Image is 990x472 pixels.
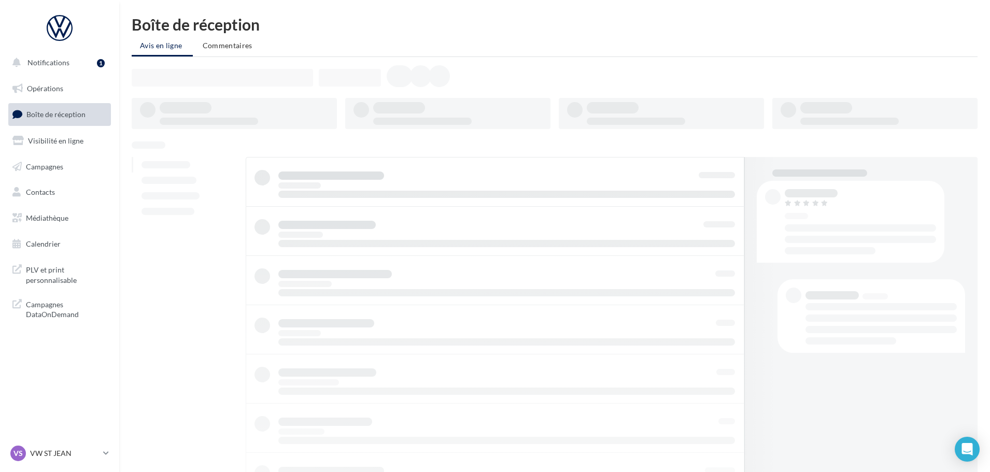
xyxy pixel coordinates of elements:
span: Contacts [26,188,55,196]
div: 1 [97,59,105,67]
span: Boîte de réception [26,110,86,119]
a: Campagnes DataOnDemand [6,293,113,324]
span: PLV et print personnalisable [26,263,107,285]
a: VS VW ST JEAN [8,444,111,463]
button: Notifications 1 [6,52,109,74]
span: Campagnes [26,162,63,170]
span: Visibilité en ligne [28,136,83,145]
a: Médiathèque [6,207,113,229]
a: Boîte de réception [6,103,113,125]
div: Open Intercom Messenger [955,437,980,462]
span: Commentaires [203,41,252,50]
span: VS [13,448,23,459]
a: Visibilité en ligne [6,130,113,152]
span: Calendrier [26,239,61,248]
span: Campagnes DataOnDemand [26,297,107,320]
span: Opérations [27,84,63,93]
p: VW ST JEAN [30,448,99,459]
span: Médiathèque [26,213,68,222]
a: Campagnes [6,156,113,178]
div: Boîte de réception [132,17,978,32]
a: Calendrier [6,233,113,255]
a: Opérations [6,78,113,99]
span: Notifications [27,58,69,67]
a: PLV et print personnalisable [6,259,113,289]
a: Contacts [6,181,113,203]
